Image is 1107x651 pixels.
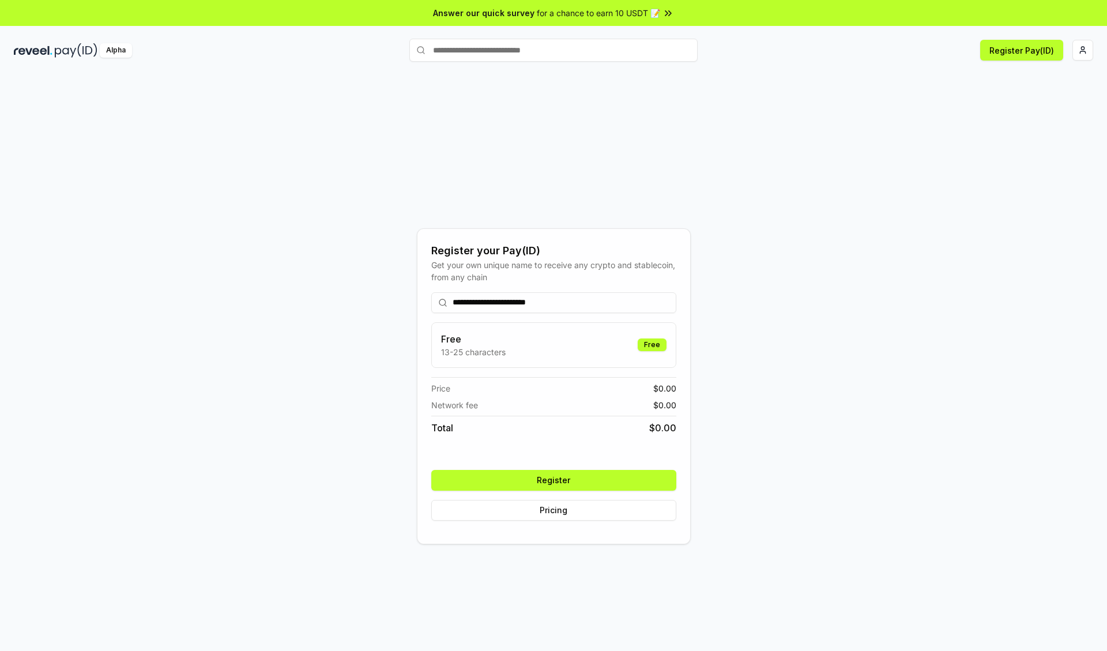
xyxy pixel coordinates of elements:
[441,332,506,346] h3: Free
[431,259,676,283] div: Get your own unique name to receive any crypto and stablecoin, from any chain
[638,338,667,351] div: Free
[431,399,478,411] span: Network fee
[537,7,660,19] span: for a chance to earn 10 USDT 📝
[431,470,676,491] button: Register
[55,43,97,58] img: pay_id
[14,43,52,58] img: reveel_dark
[653,399,676,411] span: $ 0.00
[433,7,534,19] span: Answer our quick survey
[431,500,676,521] button: Pricing
[431,421,453,435] span: Total
[441,346,506,358] p: 13-25 characters
[431,243,676,259] div: Register your Pay(ID)
[653,382,676,394] span: $ 0.00
[980,40,1063,61] button: Register Pay(ID)
[649,421,676,435] span: $ 0.00
[100,43,132,58] div: Alpha
[431,382,450,394] span: Price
